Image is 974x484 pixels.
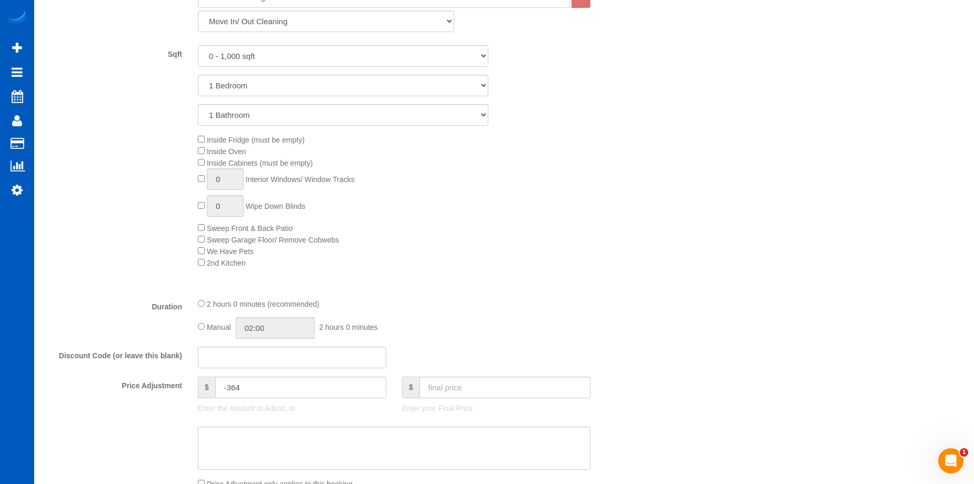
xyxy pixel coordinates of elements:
span: Inside Fridge (must be empty) [207,136,305,144]
span: Sweep Front & Back Patio [207,224,293,233]
span: Interior Windows/ Window Tracks [246,175,355,184]
input: final price [419,377,590,398]
span: Wipe Down Blinds [246,202,306,210]
iframe: Intercom live chat [938,448,963,473]
span: 1 [960,448,968,457]
span: Inside Cabinets (must be empty) [207,159,313,167]
label: Duration [37,298,190,312]
img: Automaid Logo [6,11,27,25]
span: 2 hours 0 minutes [319,323,378,331]
span: $ [198,377,215,398]
span: Manual [207,323,231,331]
label: Price Adjustment [37,377,190,391]
p: Enter the Amount to Adjust, or [198,403,386,414]
p: Enter your Final Price [402,403,590,414]
span: 2nd Kitchen [207,259,246,267]
span: Sweep Garage Floor/ Remove Cobwebs [207,236,339,244]
span: $ [402,377,419,398]
span: We Have Pets [207,247,254,256]
span: 2 hours 0 minutes (recommended) [207,300,319,308]
label: Discount Code (or leave this blank) [37,347,190,361]
span: Inside Oven [207,147,246,156]
label: Sqft [37,45,190,59]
